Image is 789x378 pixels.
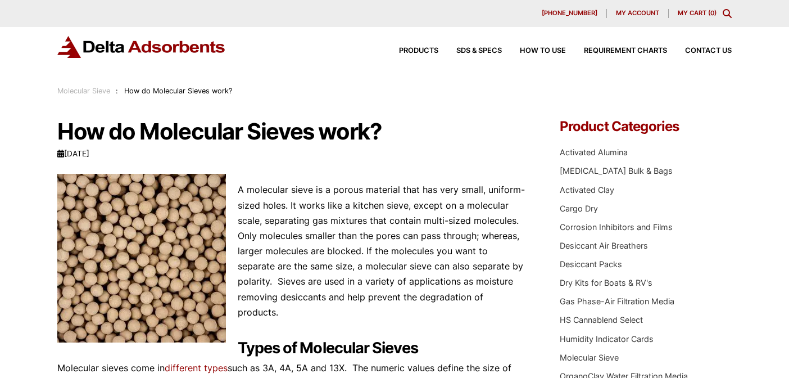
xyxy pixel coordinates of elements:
[560,353,619,362] a: Molecular Sieve
[560,241,648,250] a: Desiccant Air Breathers
[57,174,226,343] img: Molecular Sieve
[667,47,732,55] a: Contact Us
[560,185,614,195] a: Activated Clay
[520,47,566,55] span: How to Use
[710,9,714,17] span: 0
[116,87,118,95] span: :
[560,278,652,287] a: Dry Kits for Boats & RV's
[381,47,438,55] a: Products
[57,120,526,143] h1: How do Molecular Sieves work?
[533,9,607,18] a: [PHONE_NUMBER]
[57,36,226,58] img: Delta Adsorbents
[566,47,667,55] a: Requirement Charts
[560,259,622,269] a: Desiccant Packs
[542,10,597,16] span: [PHONE_NUMBER]
[502,47,566,55] a: How to Use
[678,9,717,17] a: My Cart (0)
[560,166,673,175] a: [MEDICAL_DATA] Bulk & Bags
[456,47,502,55] span: SDS & SPECS
[438,47,502,55] a: SDS & SPECS
[560,204,598,213] a: Cargo Dry
[584,47,667,55] span: Requirement Charts
[57,182,526,320] p: A molecular sieve is a porous material that has very small, uniform-sized holes. It works like a ...
[560,222,673,232] a: Corrosion Inhibitors and Films
[616,10,659,16] span: My account
[165,362,228,373] a: different types
[607,9,669,18] a: My account
[560,334,654,344] a: Humidity Indicator Cards
[57,339,526,358] h2: Types of Molecular Sieves
[685,47,732,55] span: Contact Us
[124,87,232,95] span: How do Molecular Sieves work?
[560,147,628,157] a: Activated Alumina
[399,47,438,55] span: Products
[57,87,110,95] a: Molecular Sieve
[560,315,643,325] a: HS Cannablend Select
[560,120,732,133] h4: Product Categories
[560,296,674,306] a: Gas Phase-Air Filtration Media
[57,149,89,158] time: [DATE]
[723,9,732,18] div: Toggle Modal Content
